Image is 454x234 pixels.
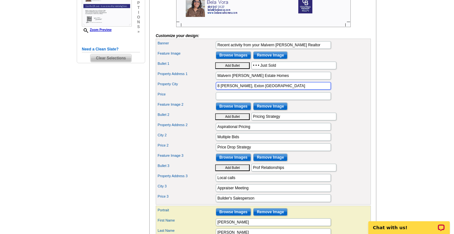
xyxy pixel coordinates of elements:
[158,92,215,97] label: Price
[158,228,215,233] label: Last Name
[253,208,287,216] input: Remove Image
[216,51,251,59] input: Browse Images
[158,122,215,128] label: Property Address 2
[158,112,215,117] label: Bullet 2
[158,41,215,46] label: Banner
[253,51,287,59] input: Remove Image
[82,28,112,32] a: Zoom Preview
[137,15,140,20] span: o
[158,194,215,199] label: Price 3
[215,164,250,171] button: Add Bullet
[253,102,287,110] input: Remove Image
[158,132,215,138] label: City 2
[158,51,215,56] label: Feature Image
[158,208,215,213] label: Portrait
[158,102,215,107] label: Feature Image 2
[364,214,454,234] iframe: LiveChat chat widget
[158,81,215,87] label: Property City
[215,113,250,120] button: Add Bullet
[216,154,251,161] input: Browse Images
[158,71,215,77] label: Property Address 1
[137,5,140,10] span: t
[253,154,287,161] input: Remove Image
[156,34,199,38] i: Customize your design:
[158,218,215,223] label: First Name
[158,61,215,66] label: Bullet 1
[82,46,140,52] h5: Need a Clean Slate?
[137,10,140,15] span: i
[158,163,215,169] label: Bullet 3
[216,102,251,110] input: Browse Images
[158,143,215,148] label: Price 2
[137,1,140,5] span: p
[90,54,131,62] span: Clear Selections
[216,208,251,216] input: Browse Images
[137,20,140,25] span: n
[137,29,140,34] span: »
[158,153,215,158] label: Feature Image 3
[158,173,215,179] label: Property Address 3
[137,25,140,29] span: s
[158,184,215,189] label: City 3
[215,62,250,69] button: Add Bullet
